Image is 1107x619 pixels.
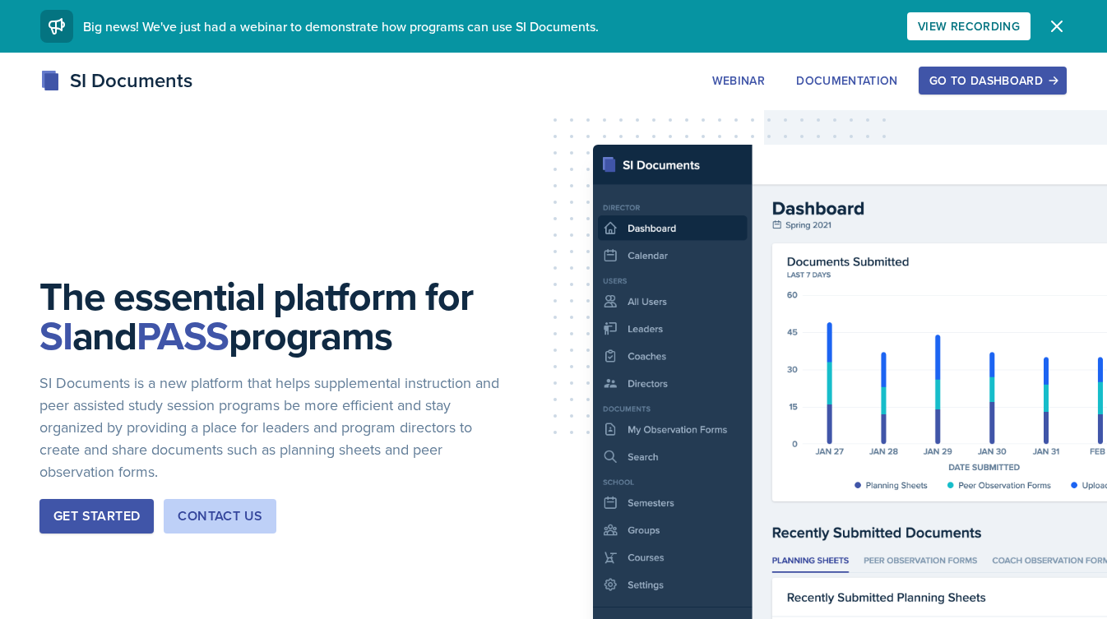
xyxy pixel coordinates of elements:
[178,506,262,526] div: Contact Us
[702,67,776,95] button: Webinar
[40,66,192,95] div: SI Documents
[918,20,1020,33] div: View Recording
[785,67,909,95] button: Documentation
[83,17,599,35] span: Big news! We've just had a webinar to demonstrate how programs can use SI Documents.
[919,67,1067,95] button: Go to Dashboard
[796,74,898,87] div: Documentation
[164,499,276,534] button: Contact Us
[712,74,765,87] div: Webinar
[907,12,1031,40] button: View Recording
[929,74,1056,87] div: Go to Dashboard
[53,506,140,526] div: Get Started
[39,499,154,534] button: Get Started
